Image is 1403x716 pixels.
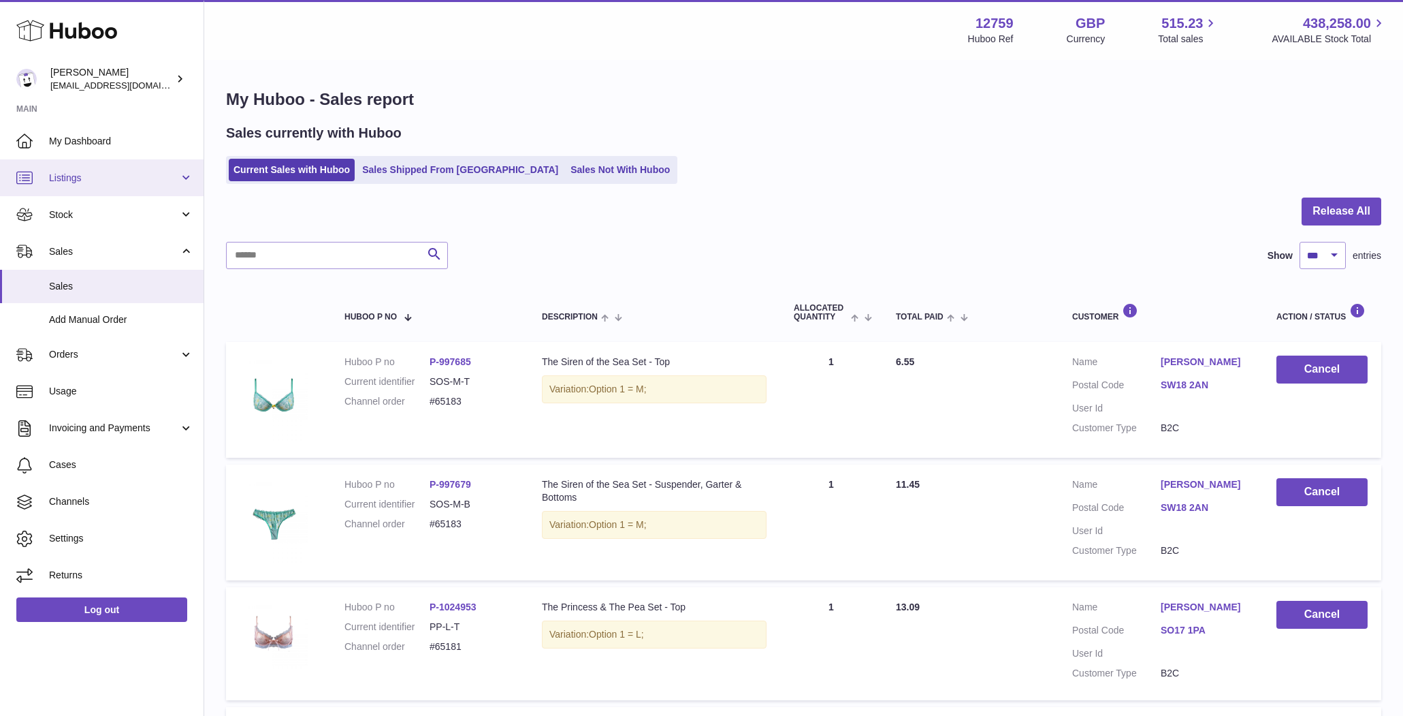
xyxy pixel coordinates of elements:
span: 515.23 [1161,14,1203,33]
span: entries [1353,249,1381,262]
span: Option 1 = L; [589,629,644,640]
a: P-1024953 [430,602,477,612]
div: Variation: [542,375,767,403]
dt: Channel order [344,395,430,408]
dt: Postal Code [1072,624,1161,640]
dd: #65181 [430,640,515,653]
img: sofiapanwar@unndr.com [16,69,37,89]
dt: Postal Code [1072,501,1161,518]
dt: Current identifier [344,375,430,388]
dt: Huboo P no [344,601,430,614]
span: My Dashboard [49,135,193,148]
span: 11.45 [896,479,920,490]
label: Show [1268,249,1293,262]
strong: GBP [1076,14,1105,33]
div: The Siren of the Sea Set - Top [542,356,767,369]
span: Returns [49,569,193,582]
dd: #65183 [430,395,515,408]
a: Sales Not With Huboo [566,159,675,181]
span: Description [542,313,598,322]
img: 127591737077790.png [240,601,308,669]
button: Cancel [1276,478,1368,506]
a: Current Sales with Huboo [229,159,355,181]
button: Cancel [1276,601,1368,629]
dt: Customer Type [1072,667,1161,680]
dt: User Id [1072,525,1161,538]
span: Option 1 = M; [589,384,646,394]
span: Total paid [896,313,944,322]
div: Huboo Ref [968,33,1014,46]
dt: Current identifier [344,621,430,634]
h1: My Huboo - Sales report [226,89,1381,110]
span: Usage [49,385,193,398]
h2: Sales currently with Huboo [226,124,402,142]
div: Variation: [542,621,767,649]
td: 1 [780,587,882,700]
dt: Huboo P no [344,478,430,491]
dt: Customer Type [1072,544,1161,557]
button: Cancel [1276,356,1368,384]
dd: #65183 [430,518,515,531]
span: Invoicing and Payments [49,422,179,435]
a: [PERSON_NAME] [1161,601,1249,614]
dt: Name [1072,601,1161,617]
dt: Postal Code [1072,379,1161,395]
a: Sales Shipped From [GEOGRAPHIC_DATA] [357,159,563,181]
span: Channels [49,495,193,508]
span: Huboo P no [344,313,397,322]
img: 127591725233499.png [240,478,308,563]
button: Release All [1302,198,1381,225]
a: SW18 2AN [1161,379,1249,392]
div: The Princess & The Pea Set - Top [542,601,767,614]
a: [PERSON_NAME] [1161,478,1249,491]
span: Orders [49,348,179,361]
dt: User Id [1072,647,1161,660]
span: Listings [49,172,179,185]
span: [EMAIL_ADDRESS][DOMAIN_NAME] [50,80,200,91]
a: 438,258.00 AVAILABLE Stock Total [1272,14,1387,46]
span: 6.55 [896,356,914,367]
div: Customer [1072,303,1249,322]
a: 515.23 Total sales [1158,14,1219,46]
a: [PERSON_NAME] [1161,356,1249,369]
div: [PERSON_NAME] [50,66,173,92]
a: P-997685 [430,356,471,367]
span: Sales [49,280,193,293]
dd: PP-L-T [430,621,515,634]
span: 438,258.00 [1303,14,1371,33]
a: P-997679 [430,479,471,490]
td: 1 [780,342,882,458]
span: Total sales [1158,33,1219,46]
span: Settings [49,532,193,545]
a: Log out [16,597,187,622]
span: Sales [49,245,179,258]
strong: 12759 [975,14,1014,33]
dt: Channel order [344,518,430,531]
a: SW18 2AN [1161,501,1249,514]
img: 127591725233454.png [240,356,308,441]
span: 13.09 [896,602,920,612]
dt: Huboo P no [344,356,430,369]
dd: SOS-M-B [430,498,515,511]
dt: User Id [1072,402,1161,415]
dd: SOS-M-T [430,375,515,388]
a: SO17 1PA [1161,624,1249,637]
dt: Name [1072,478,1161,495]
span: AVAILABLE Stock Total [1272,33,1387,46]
td: 1 [780,465,882,580]
dt: Channel order [344,640,430,653]
div: The Siren of the Sea Set - Suspender, Garter & Bottoms [542,478,767,504]
span: Cases [49,458,193,471]
span: Stock [49,208,179,221]
div: Variation: [542,511,767,539]
div: Action / Status [1276,303,1368,322]
dd: B2C [1161,422,1249,435]
dt: Name [1072,356,1161,372]
div: Currency [1067,33,1106,46]
span: Add Manual Order [49,313,193,326]
span: ALLOCATED Quantity [794,304,848,322]
dd: B2C [1161,544,1249,557]
dt: Current identifier [344,498,430,511]
dd: B2C [1161,667,1249,680]
dt: Customer Type [1072,422,1161,435]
